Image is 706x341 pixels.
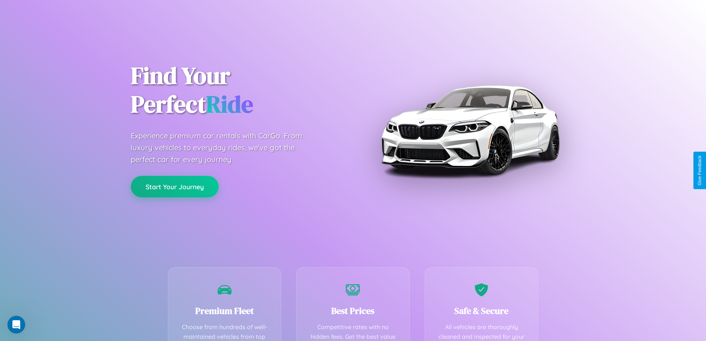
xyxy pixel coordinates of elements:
p: Experience premium car rentals with CarGo. From luxury vehicles to everyday rides, we've got the ... [131,130,316,165]
div: Give Feedback [697,155,702,186]
h3: Best Prices [308,305,398,317]
iframe: Intercom live chat [7,316,25,334]
img: Premium BMW car rental vehicle [377,37,563,223]
span: Ride [206,88,253,120]
h3: Premium Fleet [179,305,270,317]
h1: Find Your Perfect [131,62,342,119]
button: Start Your Journey [131,176,219,197]
h3: Safe & Secure [436,305,527,317]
